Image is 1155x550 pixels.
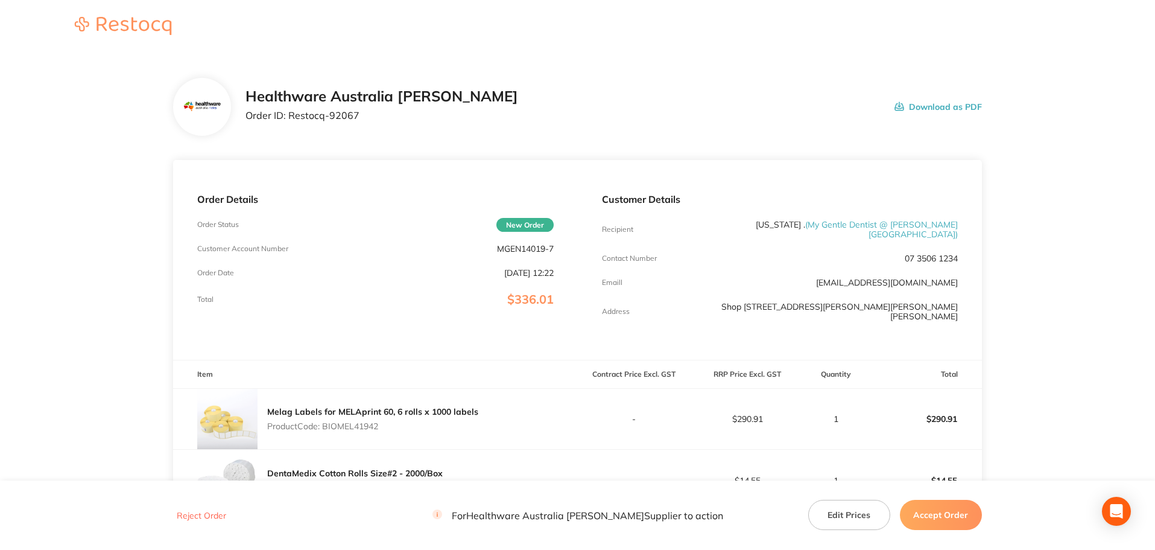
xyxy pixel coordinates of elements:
p: Contact Number [602,254,657,263]
button: Download as PDF [894,88,982,126]
p: Recipient [602,225,633,234]
img: bHg2dmxnNA [197,450,258,511]
p: Order ID: Restocq- 92067 [245,110,518,121]
p: 07 3506 1234 [905,254,958,263]
span: ( My Gentle Dentist @ [PERSON_NAME][GEOGRAPHIC_DATA] ) [805,219,958,240]
th: RRP Price Excl. GST [691,360,804,389]
p: Order Status [197,220,239,229]
p: $290.91 [691,414,803,424]
p: - [578,414,691,424]
p: [US_STATE] . [720,220,958,239]
button: Accept Order [900,500,982,530]
p: Order Date [197,269,234,277]
p: - [578,476,691,485]
p: MGEN14019-7 [497,244,554,254]
p: [DATE] 12:22 [504,268,554,278]
p: Emaill [602,278,622,287]
p: Total [197,295,214,304]
th: Total [869,360,982,389]
div: Open Intercom Messenger [1102,497,1131,526]
p: Shop [STREET_ADDRESS][PERSON_NAME][PERSON_NAME][PERSON_NAME] [720,302,958,321]
p: Customer Account Number [197,245,288,253]
img: dWdlaXc5ZQ [197,389,258,449]
img: Mjc2MnhocQ [183,88,222,127]
p: 1 [805,476,868,485]
a: Restocq logo [63,17,183,37]
a: [EMAIL_ADDRESS][DOMAIN_NAME] [816,277,958,288]
th: Quantity [804,360,869,389]
p: Customer Details [602,194,958,205]
button: Reject Order [173,510,230,521]
span: $336.01 [507,292,554,307]
a: Melag Labels for MELAprint 60, 6 rolls x 1000 labels [267,406,478,417]
th: Item [173,360,577,389]
p: $290.91 [869,405,981,433]
p: Product Code: BIOMEL41942 [267,421,478,431]
span: New Order [496,218,554,232]
img: Restocq logo [63,17,183,35]
p: Address [602,307,630,316]
p: $14.55 [691,476,803,485]
p: Order Details [197,194,553,205]
th: Contract Price Excl. GST [578,360,691,389]
p: For Healthware Australia [PERSON_NAME] Supplier to action [432,510,723,521]
button: Edit Prices [808,500,890,530]
a: DentaMedix Cotton Rolls Size#2 - 2000/Box [267,468,443,479]
p: 1 [805,414,868,424]
p: $14.55 [869,466,981,495]
h2: Healthware Australia [PERSON_NAME] [245,88,518,105]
